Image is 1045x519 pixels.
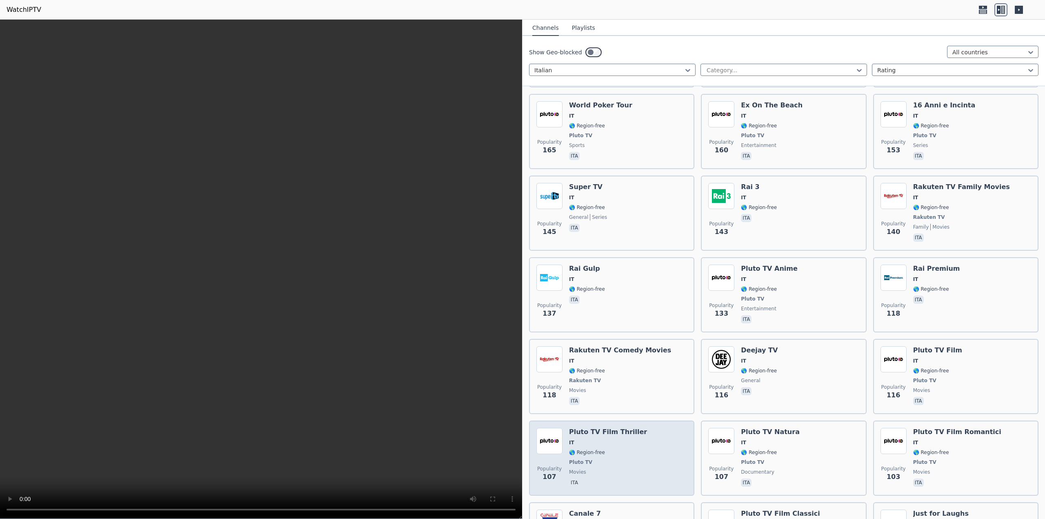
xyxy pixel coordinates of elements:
span: Popularity [709,384,734,390]
span: documentary [741,469,774,475]
h6: Pluto TV Film Romantici [913,428,1001,436]
span: IT [741,194,746,201]
span: family [913,224,929,230]
span: Rakuten TV [569,377,601,384]
h6: Super TV [569,183,607,191]
h6: Canale 7 [569,510,605,518]
h6: Rakuten TV Comedy Movies [569,346,671,354]
h6: Pluto TV Film Classici [741,510,820,518]
h6: Rai Gulp [569,265,605,273]
p: ita [569,224,580,232]
span: IT [569,439,574,446]
h6: Rai Premium [913,265,960,273]
span: IT [913,276,918,283]
p: ita [741,315,752,323]
h6: Pluto TV Film Thriller [569,428,647,436]
span: general [741,377,760,384]
h6: Pluto TV Film [913,346,962,354]
img: Pluto TV Anime [708,265,734,291]
span: entertainment [741,305,776,312]
span: Popularity [709,466,734,472]
span: IT [741,113,746,119]
h6: Just for Laughs [913,510,969,518]
p: ita [913,152,924,160]
span: Pluto TV [569,132,592,139]
h6: 16 Anni e Incinta [913,101,976,109]
span: Popularity [537,466,562,472]
h6: Deejay TV [741,346,778,354]
img: Pluto TV Film Thriller [536,428,563,454]
span: IT [913,113,918,119]
h6: Pluto TV Natura [741,428,800,436]
a: WatchIPTV [7,5,41,15]
span: Popularity [537,221,562,227]
span: IT [569,113,574,119]
span: Popularity [881,221,906,227]
span: Popularity [709,302,734,309]
span: Popularity [537,384,562,390]
p: ita [569,152,580,160]
span: series [590,214,607,221]
span: Popularity [881,139,906,145]
span: movies [569,469,586,475]
span: 🌎 Region-free [741,449,777,456]
span: 🌎 Region-free [569,449,605,456]
span: 116 [715,390,728,400]
img: Deejay TV [708,346,734,372]
span: 133 [715,309,728,319]
span: 🌎 Region-free [913,449,949,456]
span: 116 [887,390,900,400]
span: IT [741,276,746,283]
p: ita [741,479,752,487]
img: Ex On The Beach [708,101,734,127]
span: 143 [715,227,728,237]
span: 118 [887,309,900,319]
span: 🌎 Region-free [741,204,777,211]
span: Popularity [881,384,906,390]
span: Popularity [537,302,562,309]
span: entertainment [741,142,776,149]
img: Pluto TV Natura [708,428,734,454]
span: IT [913,194,918,201]
span: movies [569,387,586,394]
span: IT [913,439,918,446]
h6: Rai 3 [741,183,777,191]
img: Rai 3 [708,183,734,209]
p: ita [741,152,752,160]
span: 145 [543,227,556,237]
span: Pluto TV [913,377,936,384]
span: movies [913,469,930,475]
span: 137 [543,309,556,319]
span: IT [741,439,746,446]
p: ita [741,214,752,222]
span: 103 [887,472,900,482]
span: Popularity [709,221,734,227]
span: Rakuten TV [913,214,945,221]
span: 🌎 Region-free [741,286,777,292]
span: IT [569,358,574,364]
span: Popularity [881,466,906,472]
span: 🌎 Region-free [913,368,949,374]
p: ita [741,387,752,395]
img: Pluto TV Film [880,346,907,372]
span: 🌎 Region-free [913,286,949,292]
img: Rakuten TV Comedy Movies [536,346,563,372]
img: Rakuten TV Family Movies [880,183,907,209]
img: Rai Gulp [536,265,563,291]
span: 🌎 Region-free [741,368,777,374]
span: 118 [543,390,556,400]
span: movies [930,224,949,230]
span: 🌎 Region-free [913,204,949,211]
span: IT [569,194,574,201]
p: ita [913,397,924,405]
span: 🌎 Region-free [569,286,605,292]
img: Pluto TV Film Romantici [880,428,907,454]
span: 153 [887,145,900,155]
p: ita [913,234,924,242]
img: Rai Premium [880,265,907,291]
span: 107 [715,472,728,482]
span: Popularity [881,302,906,309]
span: IT [741,358,746,364]
span: series [913,142,928,149]
h6: Pluto TV Anime [741,265,797,273]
